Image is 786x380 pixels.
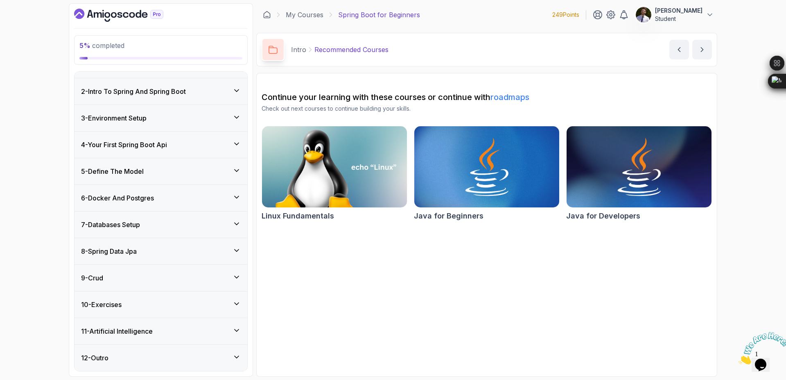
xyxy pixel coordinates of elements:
[79,41,124,50] span: completed
[262,210,334,222] h2: Linux Fundamentals
[3,3,7,10] span: 1
[75,185,247,211] button: 6-Docker And Postgres
[414,210,483,222] h2: Java for Beginners
[735,329,786,368] iframe: chat widget
[414,126,560,222] a: Java for Beginners cardJava for Beginners
[635,7,714,23] button: user profile image[PERSON_NAME]Student
[262,91,712,103] h2: Continue your learning with these courses or continue with
[75,78,247,105] button: 2-Intro To Spring And Spring Boot
[669,40,689,59] button: previous content
[566,210,640,222] h2: Java for Developers
[263,11,271,19] a: Dashboard
[81,326,153,336] h3: 11 - Artificial Intelligence
[655,7,702,15] p: [PERSON_NAME]
[75,238,247,264] button: 8-Spring Data Jpa
[81,140,167,150] h3: 4 - Your First Spring Boot Api
[566,126,712,222] a: Java for Developers cardJava for Developers
[75,345,247,371] button: 12-Outro
[75,158,247,184] button: 5-Define The Model
[81,246,137,256] h3: 8 - Spring Data Jpa
[552,11,579,19] p: 249 Points
[636,7,651,23] img: user profile image
[338,10,420,20] p: Spring Boot for Beginners
[314,45,388,55] p: Recommended Courses
[655,15,702,23] p: Student
[75,291,247,318] button: 10-Exercises
[567,126,711,207] img: Java for Developers card
[81,166,144,176] h3: 5 - Define The Model
[75,265,247,291] button: 9-Crud
[81,300,122,309] h3: 10 - Exercises
[79,41,90,50] span: 5 %
[286,10,323,20] a: My Courses
[291,45,306,55] p: Intro
[75,318,247,344] button: 11-Artificial Intelligence
[262,126,407,207] img: Linux Fundamentals card
[81,273,103,283] h3: 9 - Crud
[81,353,108,363] h3: 12 - Outro
[81,113,147,123] h3: 3 - Environment Setup
[75,132,247,158] button: 4-Your First Spring Boot Api
[262,126,407,222] a: Linux Fundamentals cardLinux Fundamentals
[81,193,154,203] h3: 6 - Docker And Postgres
[414,126,559,207] img: Java for Beginners card
[692,40,712,59] button: next content
[75,212,247,238] button: 7-Databases Setup
[490,92,529,102] a: roadmaps
[81,220,140,230] h3: 7 - Databases Setup
[262,105,712,113] p: Check out next courses to continue building your skills.
[74,9,182,22] a: Dashboard
[81,86,186,96] h3: 2 - Intro To Spring And Spring Boot
[75,105,247,131] button: 3-Environment Setup
[3,3,54,36] img: Chat attention grabber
